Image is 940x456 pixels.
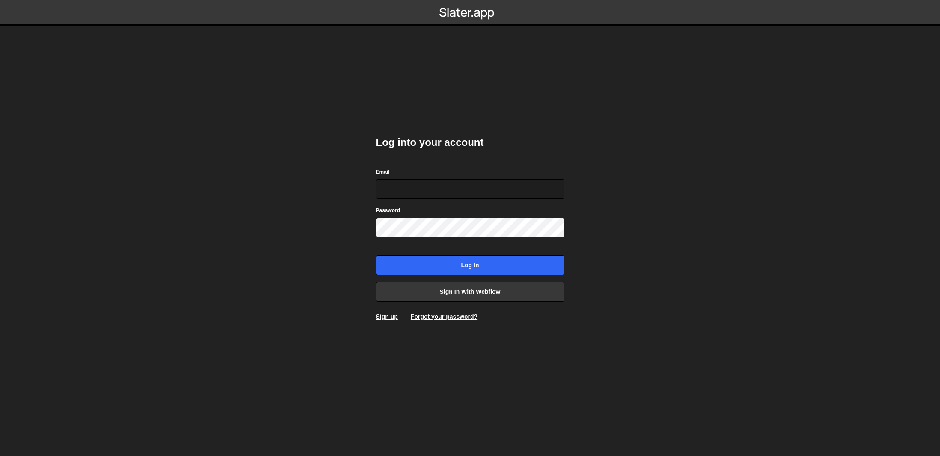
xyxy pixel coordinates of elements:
[376,255,564,275] input: Log in
[376,313,398,320] a: Sign up
[376,206,400,215] label: Password
[376,136,564,149] h2: Log into your account
[376,168,390,176] label: Email
[376,282,564,302] a: Sign in with Webflow
[411,313,477,320] a: Forgot your password?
